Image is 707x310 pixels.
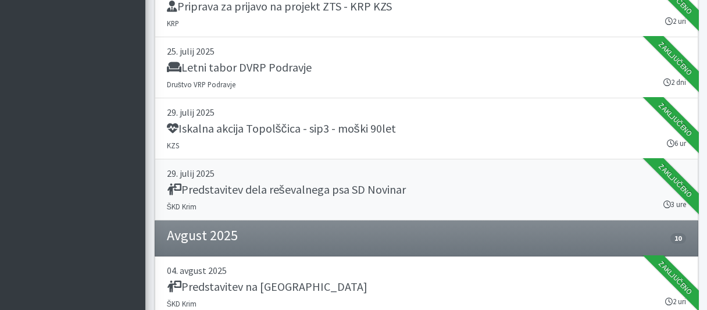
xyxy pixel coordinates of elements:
[155,98,698,159] a: 29. julij 2025 Iskalna akcija Topolščica - sip3 - moški 90let KZS 6 ur Zaključeno
[167,263,686,277] p: 04. avgust 2025
[155,37,698,98] a: 25. julij 2025 Letni tabor DVRP Podravje Društvo VRP Podravje 2 dni Zaključeno
[167,122,396,136] h5: Iskalna akcija Topolščica - sip3 - moški 90let
[167,80,235,89] small: Društvo VRP Podravje
[167,227,238,244] h4: Avgust 2025
[167,105,686,119] p: 29. julij 2025
[167,166,686,180] p: 29. julij 2025
[167,202,197,211] small: ŠKD Krim
[167,44,686,58] p: 25. julij 2025
[167,183,406,197] h5: Predstavitev dela reševalnega psa SD Novinar
[167,280,367,294] h5: Predstavitev na [GEOGRAPHIC_DATA]
[670,233,685,244] span: 10
[155,159,698,220] a: 29. julij 2025 Predstavitev dela reševalnega psa SD Novinar ŠKD Krim 3 ure Zaključeno
[167,60,312,74] h5: Letni tabor DVRP Podravje
[167,19,179,28] small: KRP
[167,299,197,308] small: ŠKD Krim
[167,141,179,150] small: KZS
